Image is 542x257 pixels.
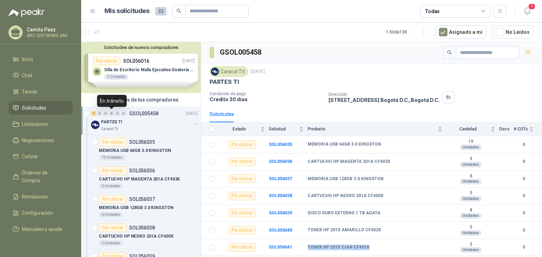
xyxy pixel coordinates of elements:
[514,141,534,148] b: 0
[129,225,155,230] p: SOL056038
[22,169,66,184] span: Órdenes de Compra
[91,111,96,116] div: 7
[99,138,126,146] div: Por cotizar
[269,228,292,233] a: SOL056040
[22,72,32,79] span: Chat
[514,244,534,251] b: 0
[81,42,201,93] div: Solicitudes de nuevos compradoresPor cotizarSOL056016[DATE] Silla de Escritorio Malla Ejecutiva G...
[99,233,174,240] p: CARTUCHO HP NEGRO 201A CF400X
[99,195,126,203] div: Por cotizar
[129,168,155,173] p: SOL056036
[104,6,150,16] h1: Mis solicitudes
[8,206,73,220] a: Configuración
[435,25,486,39] button: Asignado a mi
[186,110,198,117] p: [DATE]
[499,122,514,136] th: Docs
[251,68,265,75] p: [DATE]
[269,193,292,198] a: SOL056038
[22,104,46,112] span: Solicitudes
[514,176,534,182] b: 0
[308,245,369,250] b: TONER HP 201X CIAN CF401X
[101,126,118,132] p: Caracol TV
[308,142,381,147] b: MEMORIA USB 64GB 3.0 KINGSTON
[99,224,126,232] div: Por cotizar
[308,227,381,233] b: TONER HP 201X AMARILLO CF402X
[22,55,33,63] span: Inicio
[269,127,298,131] span: Solicitud
[8,85,73,98] a: Tareas
[101,119,122,126] p: PARTES TI
[446,225,495,230] b: 3
[269,245,292,250] b: SOL056041
[91,121,100,129] img: Company Logo
[8,101,73,115] a: Solicitudes
[446,156,495,162] b: 3
[446,173,495,179] b: 6
[447,50,452,55] span: search
[308,193,384,199] b: CARTUCHO HP NEGRO 201A CF400X
[210,78,239,86] p: PARTES TI
[99,155,125,160] div: 19 Unidades
[81,93,201,106] div: Solicitudes de tus compradores
[176,8,181,13] span: search
[228,243,256,252] div: Por cotizar
[460,213,482,219] div: Unidades
[308,127,436,131] span: Producto
[460,196,482,202] div: Unidades
[115,111,120,116] div: 0
[329,92,439,97] p: Dirección
[269,142,292,147] b: SOL056035
[81,164,201,192] a: Por cotizarSOL056036CARTUCHO HP MAGENTA 201A CF403X3 Unidades
[514,192,534,199] b: 0
[210,110,234,118] div: Solicitudes
[99,166,126,175] div: Por cotizar
[514,210,534,216] b: 0
[8,117,73,131] a: Licitaciones
[22,120,48,128] span: Licitaciones
[460,162,482,167] div: Unidades
[228,158,256,166] div: Por cotizar
[269,176,292,181] a: SOL056037
[446,208,495,213] b: 8
[99,176,180,183] p: CARTUCHO HP MAGENTA 201A CF403X
[27,27,71,32] p: Camila Paez
[446,139,495,145] b: 19
[22,88,37,96] span: Tareas
[446,190,495,196] b: 3
[84,45,198,50] button: Solicitudes de nuevos compradores
[460,179,482,184] div: Unidades
[99,183,123,189] div: 3 Unidades
[308,176,384,182] b: MEMORIA USB 128GB 3.0 KINGSTON
[514,127,528,131] span: # COTs
[269,122,308,136] th: Solicitud
[446,242,495,247] b: 3
[8,190,73,203] a: Remisiones
[514,122,542,136] th: # COTs
[211,68,219,75] img: Company Logo
[97,95,127,107] div: En tránsito
[228,175,256,183] div: Por cotizar
[269,159,292,164] b: SOL056036
[129,140,155,145] p: SOL056035
[514,158,534,165] b: 0
[228,140,256,149] div: Por cotizar
[460,145,482,150] div: Unidades
[81,221,201,249] a: Por cotizarSOL056038CARTUCHO HP NEGRO 201A CF400X3 Unidades
[386,26,429,38] div: 1 - 50 de 138
[121,111,126,116] div: 0
[460,230,482,236] div: Unidades
[8,166,73,187] a: Órdenes de Compra
[8,134,73,147] a: Negociaciones
[210,91,323,96] p: Condición de pago
[228,209,256,217] div: Por cotizar
[129,111,158,116] p: GSOL005458
[155,7,167,16] span: 33
[269,210,292,215] b: SOL056039
[446,122,499,136] th: Cantidad
[103,111,108,116] div: 0
[99,212,123,218] div: 6 Unidades
[22,225,62,233] span: Manuales y ayuda
[81,192,201,221] a: Por cotizarSOL056037MEMORIA USB 128GB 3.0 KINGSTON6 Unidades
